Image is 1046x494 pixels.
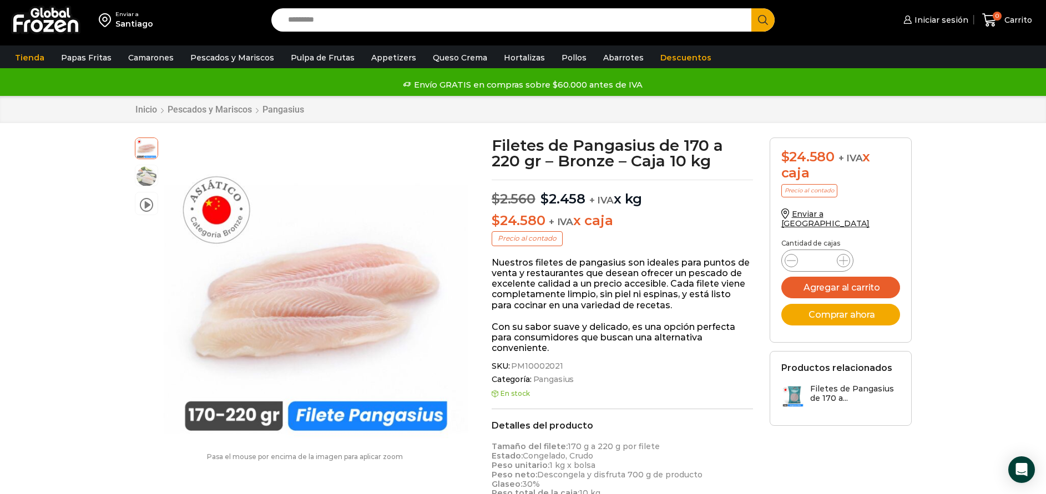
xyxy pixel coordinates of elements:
p: Cantidad de cajas [781,240,900,247]
a: Pescados y Mariscos [167,104,252,115]
a: Filetes de Pangasius de 170 a... [781,384,900,408]
p: En stock [492,390,753,398]
span: $ [540,191,549,207]
a: Appetizers [366,47,422,68]
a: Camarones [123,47,179,68]
h1: Filetes de Pangasius de 170 a 220 gr – Bronze – Caja 10 kg [492,137,753,169]
span: 0 [993,12,1002,21]
span: Carrito [1002,14,1032,26]
p: Con su sabor suave y delicado, es una opción perfecta para consumidores que buscan una alternativ... [492,322,753,354]
strong: Glaseo: [492,479,522,489]
span: $ [781,149,790,165]
span: pescados-y-mariscos-2 [135,136,158,159]
span: Iniciar sesión [912,14,968,26]
button: Comprar ahora [781,304,900,325]
a: Pangasius [532,375,574,384]
nav: Breadcrumb [135,104,305,115]
a: Inicio [135,104,158,115]
span: + IVA [838,152,863,164]
bdi: 2.560 [492,191,535,207]
h3: Filetes de Pangasius de 170 a... [810,384,900,403]
a: Pulpa de Frutas [285,47,360,68]
div: Open Intercom Messenger [1008,456,1035,483]
strong: Peso unitario: [492,460,549,470]
span: PM10002021 [509,361,563,371]
bdi: 24.580 [781,149,835,165]
a: Pangasius [262,104,305,115]
button: Search button [751,8,775,32]
p: Precio al contado [781,184,837,197]
div: x caja [781,149,900,181]
a: Queso Crema [427,47,493,68]
a: Abarrotes [598,47,649,68]
span: $ [492,212,500,228]
div: Enviar a [115,11,153,18]
a: Iniciar sesión [901,9,968,31]
span: $ [492,191,500,207]
p: Nuestros filetes de pangasius son ideales para puntos de venta y restaurantes que desean ofrecer ... [492,257,753,310]
p: x kg [492,180,753,207]
strong: Estado: [492,451,523,461]
bdi: 2.458 [540,191,585,207]
p: Pasa el mouse por encima de la imagen para aplicar zoom [135,453,476,461]
strong: Peso neto: [492,470,537,480]
span: fotos web (1080 x 1080 px) (13) [135,165,158,187]
p: x caja [492,213,753,229]
bdi: 24.580 [492,212,545,228]
span: + IVA [549,216,573,227]
strong: Tamaño del filete: [492,441,568,451]
button: Agregar al carrito [781,277,900,298]
a: 0 Carrito [979,7,1035,33]
a: Pollos [556,47,592,68]
div: Santiago [115,18,153,29]
img: pescados-y-mariscos-2 [164,137,468,442]
p: Precio al contado [492,231,563,246]
img: address-field-icon.svg [99,11,115,29]
input: Product quantity [807,253,828,268]
span: + IVA [589,195,614,206]
div: 1 / 3 [164,137,468,442]
span: Categoría: [492,375,753,384]
a: Papas Fritas [55,47,117,68]
a: Hortalizas [498,47,550,68]
a: Tienda [9,47,50,68]
a: Enviar a [GEOGRAPHIC_DATA] [781,209,870,228]
a: Pescados y Mariscos [185,47,280,68]
a: Descuentos [655,47,717,68]
span: SKU: [492,361,753,371]
h2: Productos relacionados [781,363,892,373]
h2: Detalles del producto [492,420,753,431]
